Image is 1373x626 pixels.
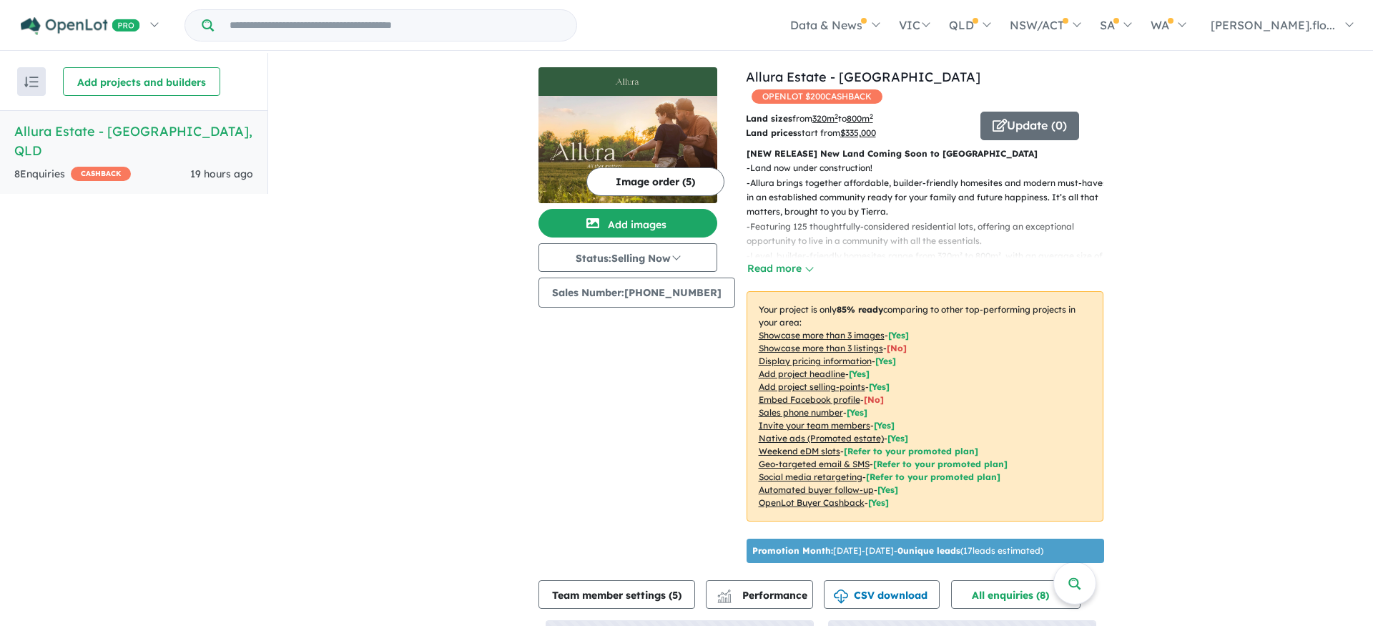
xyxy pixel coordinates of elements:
[759,394,860,405] u: Embed Facebook profile
[21,17,140,35] img: Openlot PRO Logo White
[746,113,792,124] b: Land sizes
[752,545,833,556] b: Promotion Month:
[897,545,960,556] b: 0 unique leads
[887,343,907,353] span: [ No ]
[538,580,695,609] button: Team member settings (5)
[706,580,813,609] button: Performance
[746,112,970,126] p: from
[719,589,807,602] span: Performance
[746,126,970,140] p: start from
[24,77,39,87] img: sort.svg
[538,67,717,203] a: Allura Estate - Bundamba LogoAllura Estate - Bundamba
[888,330,909,341] span: [ Yes ]
[747,220,1115,249] p: - Featuring 125 thoughtfully-considered residential lots, offering an exceptional opportunity to ...
[759,433,884,444] u: Native ads (Promoted estate)
[980,112,1079,140] button: Update (0)
[759,407,843,418] u: Sales phone number
[747,249,1115,278] p: - Level, builder-friendly homesites range from 320m² to 800m², with an average size of 440m².
[759,497,865,508] u: OpenLot Buyer Cashback
[840,127,876,138] u: $ 335,000
[824,580,940,609] button: CSV download
[849,368,870,379] span: [ Yes ]
[834,590,848,604] img: download icon
[873,459,1008,469] span: [Refer to your promoted plan]
[747,291,1103,522] p: Your project is only comparing to other top-performing projects in your area: - - - - - - - - - -...
[759,381,865,392] u: Add project selling-points
[538,209,717,238] button: Add images
[586,167,724,196] button: Image order (5)
[838,113,873,124] span: to
[14,166,131,183] div: 8 Enquir ies
[71,167,131,181] span: CASHBACK
[877,484,898,495] span: [Yes]
[759,356,872,366] u: Display pricing information
[759,471,862,482] u: Social media retargeting
[672,589,678,602] span: 5
[538,278,735,308] button: Sales Number:[PHONE_NUMBER]
[835,112,838,120] sup: 2
[874,420,895,431] span: [ Yes ]
[746,69,980,85] a: Allura Estate - [GEOGRAPHIC_DATA]
[190,167,253,180] span: 19 hours ago
[875,356,896,366] span: [ Yes ]
[14,122,253,160] h5: Allura Estate - [GEOGRAPHIC_DATA] , QLD
[847,407,867,418] span: [ Yes ]
[812,113,838,124] u: 320 m
[870,112,873,120] sup: 2
[844,446,978,456] span: [Refer to your promoted plan]
[63,67,220,96] button: Add projects and builders
[538,243,717,272] button: Status:Selling Now
[759,330,885,341] u: Showcase more than 3 images
[759,484,874,495] u: Automated buyer follow-up
[538,96,717,203] img: Allura Estate - Bundamba
[746,127,797,138] b: Land prices
[752,89,882,104] span: OPENLOT $ 200 CASHBACK
[868,497,889,508] span: [Yes]
[217,10,574,41] input: Try estate name, suburb, builder or developer
[869,381,890,392] span: [ Yes ]
[747,260,814,277] button: Read more
[759,420,870,431] u: Invite your team members
[847,113,873,124] u: 800 m
[544,73,712,90] img: Allura Estate - Bundamba Logo
[747,147,1103,161] p: [NEW RELEASE] New Land Coming Soon to [GEOGRAPHIC_DATA]
[717,594,732,603] img: bar-chart.svg
[752,544,1043,557] p: [DATE] - [DATE] - ( 17 leads estimated)
[837,304,883,315] b: 85 % ready
[1211,18,1335,32] span: [PERSON_NAME].flo...
[747,176,1115,220] p: - Allura brings together affordable, builder-friendly homesites and modern must-haves in an estab...
[864,394,884,405] span: [ No ]
[717,590,730,597] img: line-chart.svg
[887,433,908,444] span: [Yes]
[759,343,883,353] u: Showcase more than 3 listings
[759,368,845,379] u: Add project headline
[951,580,1081,609] button: All enquiries (8)
[747,161,1115,175] p: - Land now under construction!
[759,459,870,469] u: Geo-targeted email & SMS
[866,471,1000,482] span: [Refer to your promoted plan]
[759,446,840,456] u: Weekend eDM slots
